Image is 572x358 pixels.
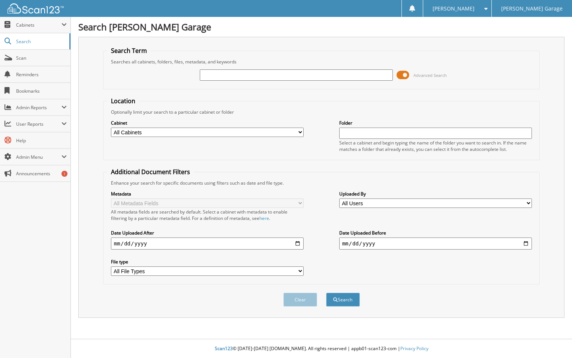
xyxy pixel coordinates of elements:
span: Bookmarks [16,88,67,94]
span: User Reports [16,121,61,127]
span: Scan123 [215,345,233,352]
div: Optionally limit your search to a particular cabinet or folder [107,109,536,115]
span: Cabinets [16,22,61,28]
span: [PERSON_NAME] [433,6,475,11]
h1: Search [PERSON_NAME] Garage [78,21,565,33]
label: Date Uploaded Before [339,230,532,236]
input: end [339,238,532,250]
label: Metadata [111,191,304,197]
legend: Additional Document Filters [107,168,194,176]
div: Select a cabinet and begin typing the name of the folder you want to search in. If the name match... [339,140,532,152]
span: Advanced Search [413,72,447,78]
legend: Location [107,97,139,105]
button: Search [326,293,360,307]
span: Announcements [16,170,67,177]
label: Folder [339,120,532,126]
span: Reminders [16,71,67,78]
div: Searches all cabinets, folders, files, metadata, and keywords [107,59,536,65]
button: Clear [283,293,317,307]
img: scan123-logo-white.svg [7,3,64,14]
label: Uploaded By [339,191,532,197]
div: All metadata fields are searched by default. Select a cabinet with metadata to enable filtering b... [111,209,304,221]
legend: Search Term [107,47,151,55]
label: File type [111,259,304,265]
span: Admin Menu [16,154,61,160]
div: 1 [61,171,67,177]
label: Date Uploaded After [111,230,304,236]
input: start [111,238,304,250]
a: here [259,215,269,221]
div: Enhance your search for specific documents using filters such as date and file type. [107,180,536,186]
span: [PERSON_NAME] Garage [501,6,563,11]
span: Search [16,38,66,45]
span: Help [16,137,67,144]
span: Scan [16,55,67,61]
label: Cabinet [111,120,304,126]
div: © [DATE]-[DATE] [DOMAIN_NAME]. All rights reserved | appb01-scan123-com | [71,340,572,358]
span: Admin Reports [16,104,61,111]
a: Privacy Policy [400,345,428,352]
